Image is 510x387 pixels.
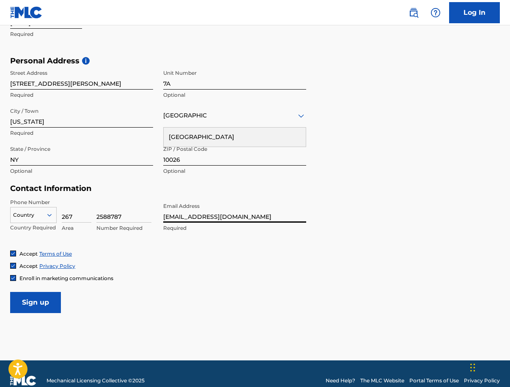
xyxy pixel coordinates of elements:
[39,251,72,257] a: Terms of Use
[96,224,151,232] p: Number Required
[164,128,306,147] div: [GEOGRAPHIC_DATA]
[10,184,306,193] h5: Contact Information
[470,355,475,380] div: Drag
[405,4,422,21] a: Public Search
[430,8,441,18] img: help
[19,251,38,257] span: Accept
[82,57,90,65] span: i
[464,377,500,384] a: Privacy Policy
[409,8,419,18] img: search
[10,167,153,175] p: Optional
[11,251,16,256] img: checkbox
[449,2,500,23] a: Log In
[409,377,459,384] a: Portal Terms of Use
[10,30,153,38] p: Required
[19,275,113,281] span: Enroll in marketing communications
[10,91,153,99] p: Required
[468,346,510,387] iframe: Chat Widget
[11,263,16,268] img: checkbox
[10,6,43,19] img: MLC Logo
[10,56,500,66] h5: Personal Address
[163,167,306,175] p: Optional
[427,4,444,21] div: Help
[10,224,57,232] p: Country Required
[326,377,355,384] a: Need Help?
[10,376,36,386] img: logo
[163,224,306,232] p: Required
[11,275,16,281] img: checkbox
[10,129,153,137] p: Required
[19,263,38,269] span: Accept
[163,91,306,99] p: Optional
[39,263,75,269] a: Privacy Policy
[360,377,404,384] a: The MLC Website
[10,292,61,313] input: Sign up
[47,377,145,384] span: Mechanical Licensing Collective © 2025
[62,224,91,232] p: Area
